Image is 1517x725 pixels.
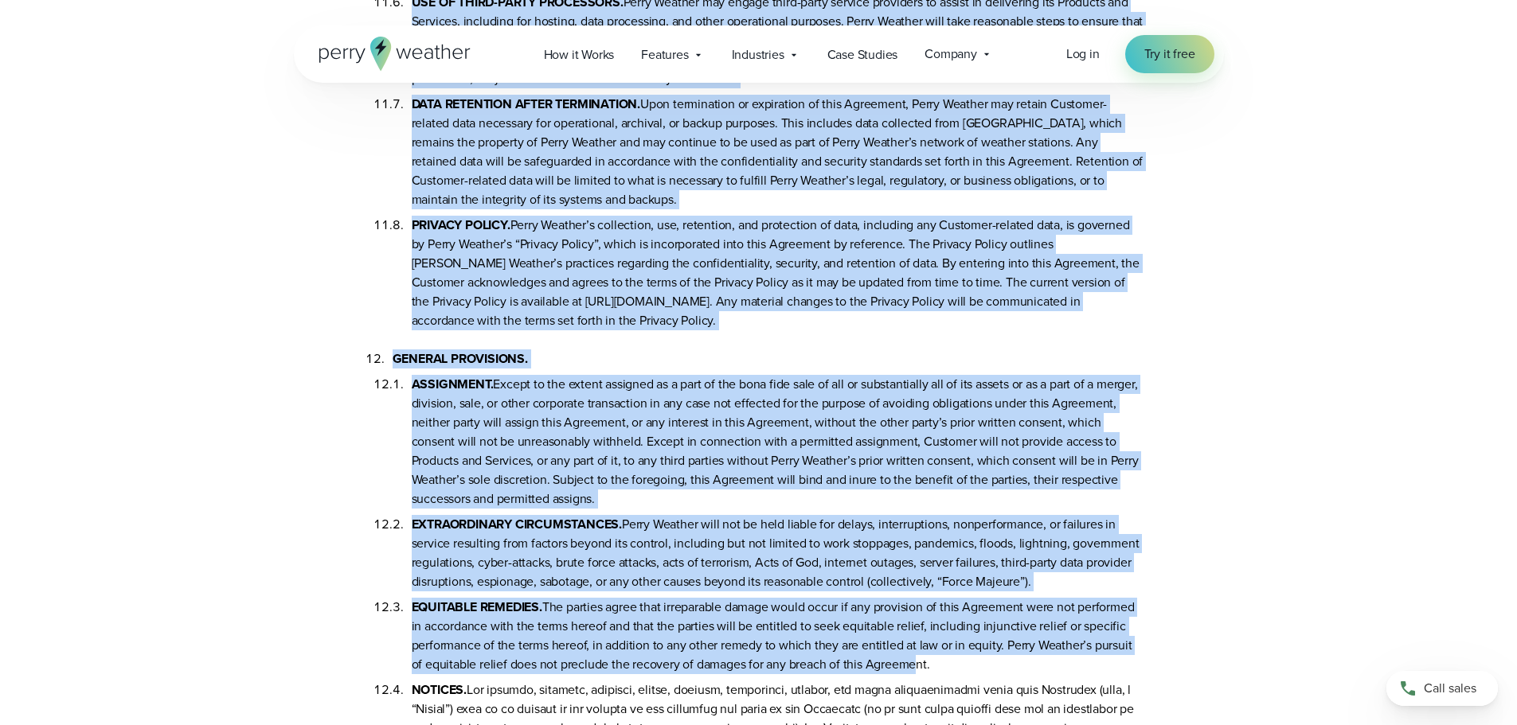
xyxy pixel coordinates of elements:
span: Try it free [1144,45,1195,64]
a: Log in [1066,45,1100,64]
span: Case Studies [827,45,898,64]
b: GENERAL PROVISIONS. [393,349,528,368]
b: EQUITABLE REMEDIES. [412,598,542,616]
li: The parties agree that irreparable damage would occur if any provision of this Agreement were not... [412,591,1144,674]
a: Try it free [1125,35,1214,73]
li: Perry Weather’s collection, use, retention, and protection of data, including any Customer-relate... [412,209,1144,330]
b: NOTICES. [412,680,467,699]
span: How it Works [544,45,615,64]
a: Call sales [1386,671,1498,706]
b: EXTRAORDINARY CIRCUMSTANCES. [412,515,622,533]
li: Upon termination or expiration of this Agreement, Perry Weather may retain Customer-related data ... [412,88,1144,209]
span: Company [925,45,977,64]
span: Call sales [1424,679,1476,698]
li: Except to the extent assigned as a part of the bona fide sale of all or substantially all of its ... [412,368,1144,509]
span: Log in [1066,45,1100,63]
a: How it Works [530,38,628,71]
a: Case Studies [814,38,912,71]
span: Features [641,45,688,64]
li: Perry Weather will not be held liable for delays, interruptions, nonperformance, or failures in s... [412,509,1144,591]
b: PRIVACY POLICY. [412,216,510,234]
span: Industries [732,45,784,64]
b: ASSIGNMENT. [412,375,494,393]
b: DATA RETENTION AFTER TERMINATION. [412,95,640,113]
